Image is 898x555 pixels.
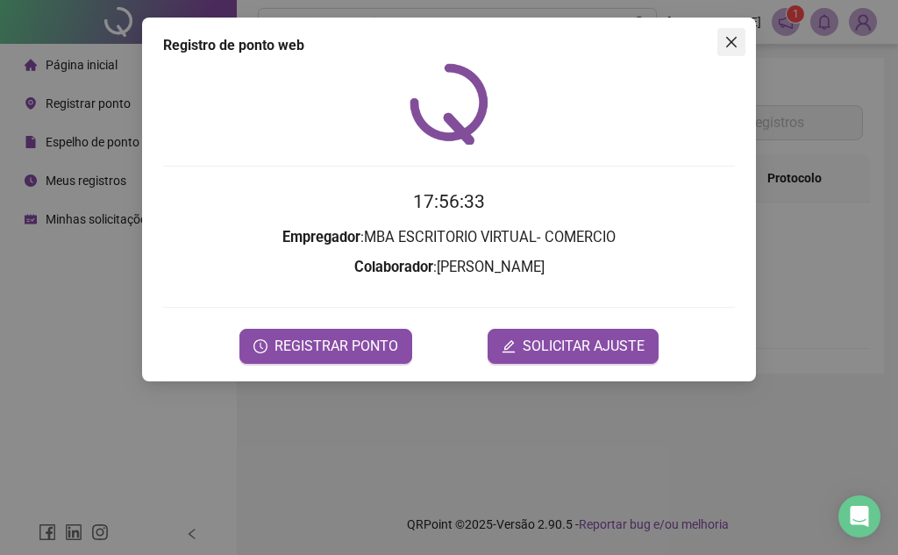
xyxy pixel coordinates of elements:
span: close [724,35,738,49]
strong: Colaborador [354,259,433,275]
button: editSOLICITAR AJUSTE [488,329,659,364]
span: REGISTRAR PONTO [274,336,398,357]
time: 17:56:33 [413,191,485,212]
span: clock-circle [253,339,267,353]
strong: Empregador [282,229,360,245]
div: Registro de ponto web [163,35,735,56]
img: QRPoint [410,63,488,145]
span: SOLICITAR AJUSTE [523,336,645,357]
div: Open Intercom Messenger [838,495,880,537]
h3: : MBA ESCRITORIO VIRTUAL- COMERCIO [163,226,735,249]
button: Close [717,28,745,56]
button: REGISTRAR PONTO [239,329,412,364]
h3: : [PERSON_NAME] [163,256,735,279]
span: edit [502,339,516,353]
